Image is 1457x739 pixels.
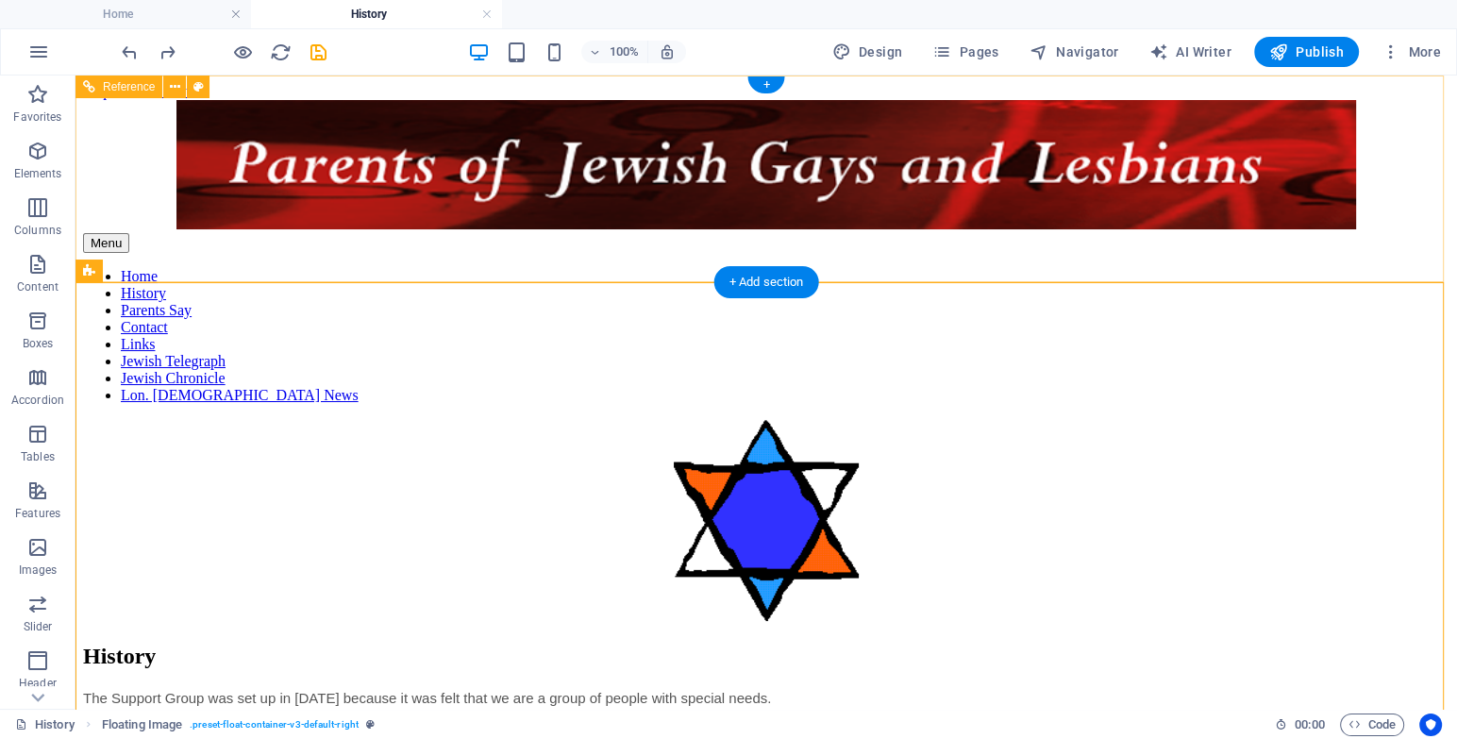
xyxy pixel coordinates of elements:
button: redo [156,41,178,63]
p: Accordion [11,393,64,408]
p: Header [19,676,57,691]
div: + [747,76,784,93]
span: Publish [1269,42,1344,61]
i: Redo: Unknown action (Ctrl+Y, ⌘+Y) [157,42,178,63]
div: Design (Ctrl+Alt+Y) [825,37,911,67]
button: Publish [1254,37,1359,67]
span: . preset-float-container-v3-default-right [190,714,359,736]
i: Save (Ctrl+S) [308,42,329,63]
p: Images [19,563,58,578]
span: Click to select. Double-click to edit [102,714,182,736]
button: Usercentrics [1419,714,1442,736]
h6: Session time [1275,714,1325,736]
p: Tables [21,449,55,464]
i: Reload page [270,42,292,63]
span: Design [832,42,903,61]
button: More [1374,37,1449,67]
p: Features [15,506,60,521]
a: Skip to main content [8,8,133,24]
button: Navigator [1022,37,1127,67]
span: 00 00 [1295,714,1324,736]
span: Pages [932,42,998,61]
a: Click to cancel selection. Double-click to open Pages [15,714,75,736]
span: AI Writer [1149,42,1231,61]
i: This element is a customizable preset [366,719,375,730]
span: More [1382,42,1441,61]
p: Boxes [23,336,54,351]
span: Code [1348,714,1396,736]
span: Reference [103,81,155,92]
h6: 100% [610,41,640,63]
i: Undo: Unknown action (Ctrl+Z) [119,42,141,63]
div: + Add section [714,266,819,298]
button: 100% [581,41,648,63]
i: On resize automatically adjust zoom level to fit chosen device. [659,43,676,60]
button: reload [269,41,292,63]
button: Design [825,37,911,67]
button: Code [1340,714,1404,736]
span: : [1308,717,1311,731]
h4: History [251,4,502,25]
p: Columns [14,223,61,238]
button: AI Writer [1142,37,1239,67]
span: Navigator [1030,42,1119,61]
button: save [307,41,329,63]
p: Favorites [13,109,61,125]
button: Pages [925,37,1006,67]
p: Content [17,279,59,294]
p: Elements [14,166,62,181]
nav: breadcrumb [102,714,375,736]
p: Slider [24,619,53,634]
button: undo [118,41,141,63]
